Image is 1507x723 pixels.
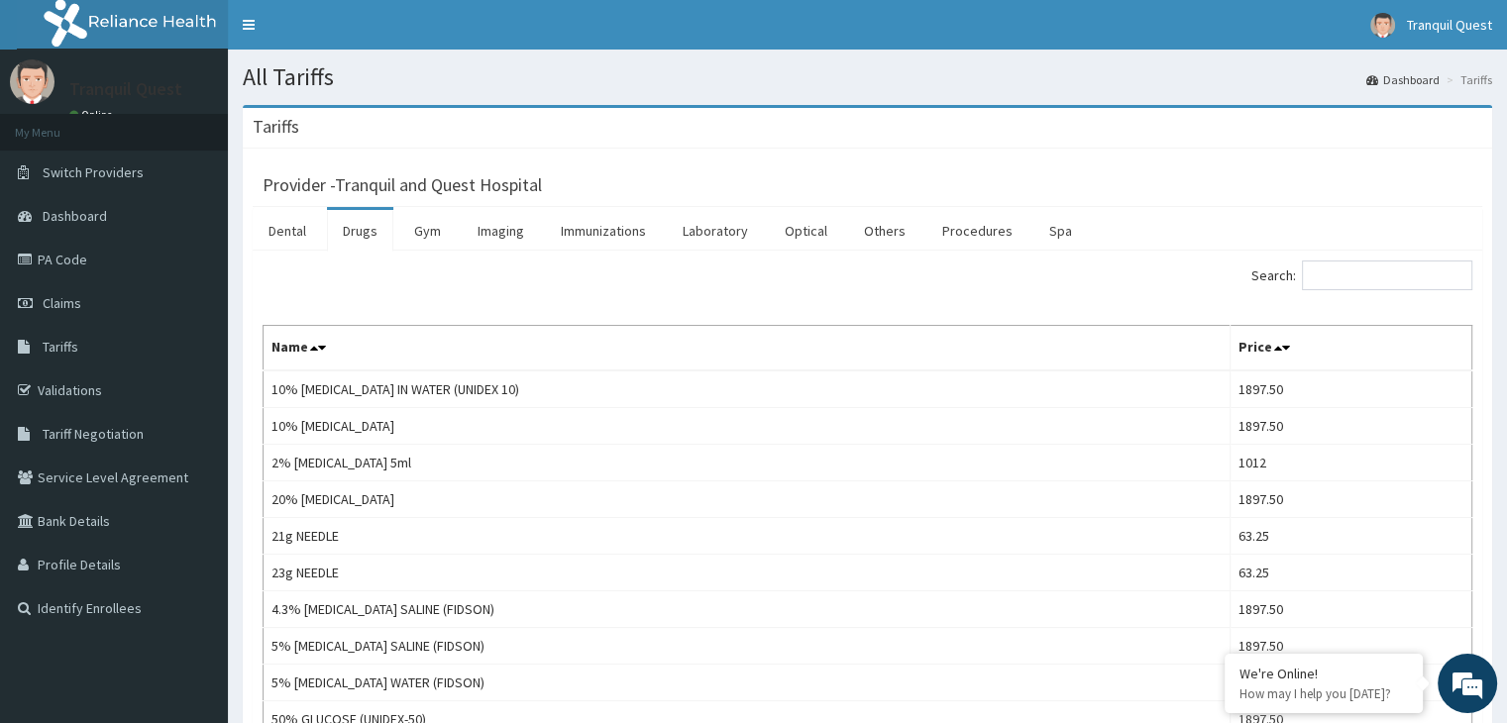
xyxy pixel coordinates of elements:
p: Tranquil Quest [69,80,182,98]
img: User Image [10,59,54,104]
a: Drugs [327,210,393,252]
a: Procedures [926,210,1028,252]
div: We're Online! [1239,665,1408,682]
h1: All Tariffs [243,64,1492,90]
h3: Provider - Tranquil and Quest Hospital [263,176,542,194]
span: Claims [43,294,81,312]
a: Gym [398,210,457,252]
label: Search: [1251,260,1472,290]
td: 4.3% [MEDICAL_DATA] SALINE (FIDSON) [264,591,1231,628]
td: 1897.50 [1231,370,1472,408]
td: 2% [MEDICAL_DATA] 5ml [264,445,1231,481]
td: 1897.50 [1231,481,1472,518]
a: Laboratory [667,210,764,252]
p: How may I help you today? [1239,685,1408,702]
a: Imaging [462,210,540,252]
a: Optical [769,210,843,252]
td: 1897.50 [1231,408,1472,445]
td: 10% [MEDICAL_DATA] [264,408,1231,445]
td: 1012 [1231,445,1472,481]
a: Online [69,108,117,122]
a: Immunizations [545,210,662,252]
td: 63.25 [1231,555,1472,591]
span: Tariff Negotiation [43,425,144,443]
a: Spa [1033,210,1088,252]
td: 21g NEEDLE [264,518,1231,555]
td: 5% [MEDICAL_DATA] WATER (FIDSON) [264,665,1231,701]
img: User Image [1370,13,1395,38]
td: 5% [MEDICAL_DATA] SALINE (FIDSON) [264,628,1231,665]
a: Others [848,210,921,252]
a: Dental [253,210,322,252]
th: Price [1231,326,1472,371]
td: 20% [MEDICAL_DATA] [264,481,1231,518]
h3: Tariffs [253,118,299,136]
a: Dashboard [1366,71,1440,88]
td: 23g NEEDLE [264,555,1231,591]
span: Tranquil Quest [1407,16,1492,34]
th: Name [264,326,1231,371]
td: 63.25 [1231,518,1472,555]
li: Tariffs [1442,71,1492,88]
span: Dashboard [43,207,107,225]
span: Switch Providers [43,163,144,181]
td: 1897.50 [1231,628,1472,665]
span: Tariffs [43,338,78,356]
td: 10% [MEDICAL_DATA] IN WATER (UNIDEX 10) [264,370,1231,408]
input: Search: [1302,260,1472,290]
td: 1897.50 [1231,591,1472,628]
